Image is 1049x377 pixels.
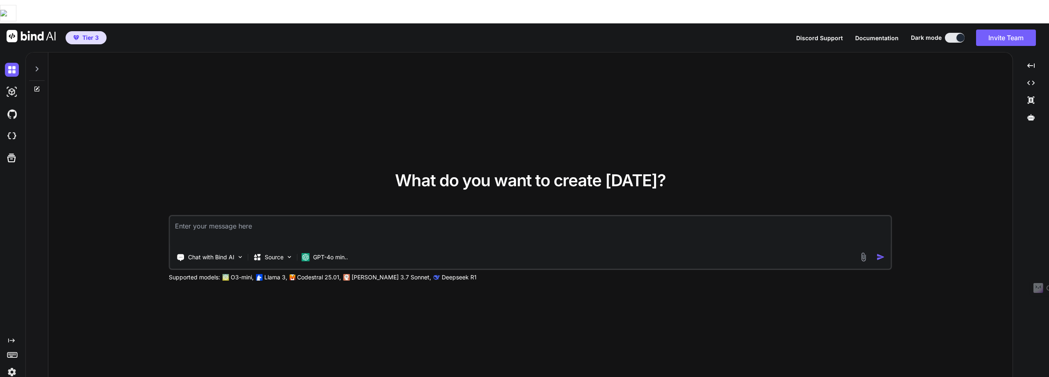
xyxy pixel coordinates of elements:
p: Chat with Bind AI [188,253,234,261]
img: cloudideIcon [5,129,19,143]
img: Mistral-AI [290,274,295,280]
img: attachment [859,252,868,262]
img: GPT-4o mini [302,253,310,261]
p: Codestral 25.01, [297,273,341,281]
img: darkChat [5,63,19,77]
img: GPT-4 [223,274,229,281]
span: What do you want to create [DATE]? [395,170,666,190]
button: Discord Support [796,34,843,42]
p: [PERSON_NAME] 3.7 Sonnet, [352,273,431,281]
p: O3-mini, [231,273,254,281]
span: Documentation [855,34,899,41]
p: Deepseek R1 [442,273,477,281]
img: darkAi-studio [5,85,19,99]
button: Invite Team [976,30,1036,46]
img: claude [343,274,350,281]
img: Llama2 [256,274,263,281]
button: Documentation [855,34,899,42]
img: icon [876,253,885,261]
img: premium [73,35,79,40]
p: GPT-4o min.. [313,253,348,261]
img: githubDark [5,107,19,121]
p: Source [265,253,284,261]
p: Llama 3, [264,273,287,281]
img: Pick Tools [237,254,244,260]
span: Tier 3 [82,34,99,42]
button: premiumTier 3 [66,31,107,44]
img: Pick Models [286,254,293,260]
p: Supported models: [169,273,220,281]
img: Bind AI [7,30,56,42]
img: claude [434,274,440,281]
span: Dark mode [911,34,942,42]
span: Discord Support [796,34,843,41]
